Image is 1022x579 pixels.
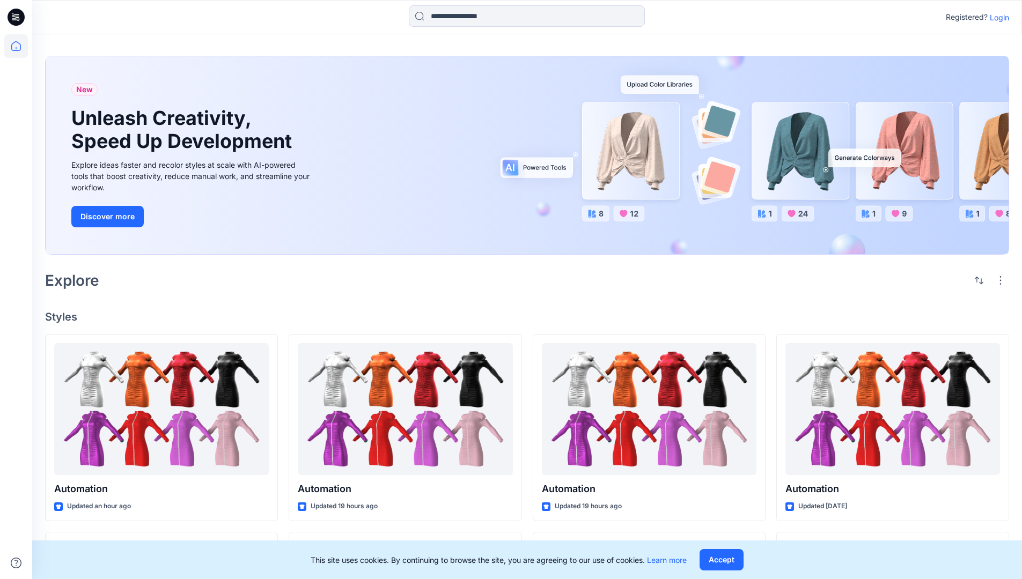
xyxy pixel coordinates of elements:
[45,310,1009,323] h4: Styles
[71,159,313,193] div: Explore ideas faster and recolor styles at scale with AI-powered tools that boost creativity, red...
[990,12,1009,23] p: Login
[71,206,313,227] a: Discover more
[311,501,378,512] p: Updated 19 hours ago
[71,206,144,227] button: Discover more
[798,501,847,512] p: Updated [DATE]
[45,272,99,289] h2: Explore
[647,555,687,565] a: Learn more
[542,481,756,496] p: Automation
[946,11,988,24] p: Registered?
[298,343,512,476] a: Automation
[67,501,131,512] p: Updated an hour ago
[700,549,744,570] button: Accept
[542,343,756,476] a: Automation
[54,343,269,476] a: Automation
[785,343,1000,476] a: Automation
[298,481,512,496] p: Automation
[785,481,1000,496] p: Automation
[71,107,297,153] h1: Unleash Creativity, Speed Up Development
[54,481,269,496] p: Automation
[76,83,93,96] span: New
[311,554,687,566] p: This site uses cookies. By continuing to browse the site, you are agreeing to our use of cookies.
[555,501,622,512] p: Updated 19 hours ago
